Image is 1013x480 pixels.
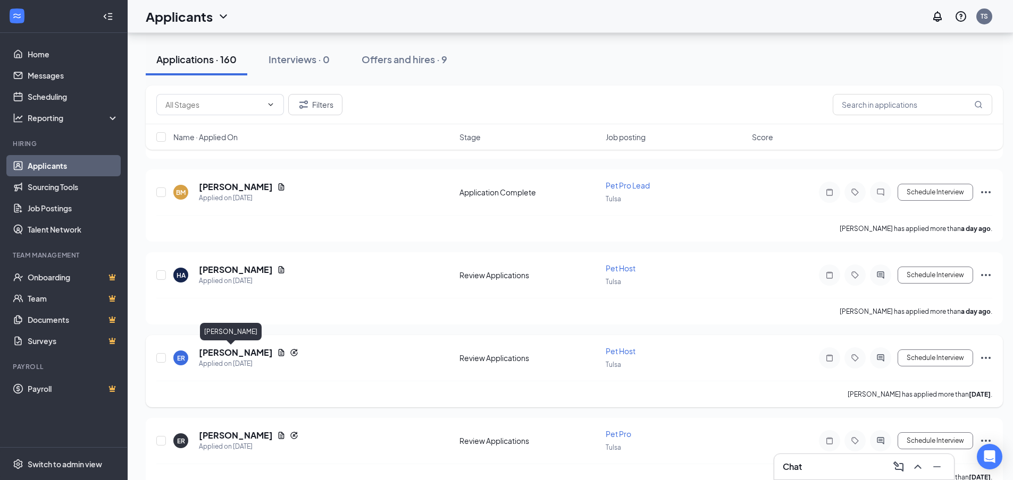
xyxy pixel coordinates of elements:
h3: Chat [783,461,802,473]
div: Switch to admin view [28,459,102,469]
svg: Ellipses [979,186,992,199]
svg: ActiveChat [874,271,887,279]
div: BM [176,188,186,197]
div: [PERSON_NAME] [200,323,262,340]
span: Tulsa [606,278,621,286]
span: Job posting [606,132,646,142]
a: TeamCrown [28,288,119,309]
div: Applied on [DATE] [199,276,286,286]
button: ComposeMessage [890,458,907,475]
svg: ChevronUp [911,460,924,473]
svg: Ellipses [979,352,992,364]
svg: Note [823,271,836,279]
a: Messages [28,65,119,86]
button: Schedule Interview [898,349,973,366]
svg: Document [277,183,286,191]
span: Pet Pro Lead [606,181,650,190]
svg: Collapse [103,11,113,22]
h5: [PERSON_NAME] [199,264,273,276]
span: Pet Pro [606,429,631,439]
span: Tulsa [606,195,621,203]
input: All Stages [165,99,262,110]
input: Search in applications [833,94,992,115]
div: ER [177,436,185,445]
svg: Notifications [931,10,944,23]
div: Open Intercom Messenger [977,444,1002,469]
a: Sourcing Tools [28,176,119,198]
div: Application Complete [459,187,599,198]
div: ER [177,354,185,363]
svg: Ellipses [979,434,992,447]
svg: QuestionInfo [955,10,967,23]
svg: ActiveChat [874,436,887,445]
svg: Filter [297,98,310,111]
span: Pet Host [606,346,635,356]
svg: Document [277,265,286,274]
a: DocumentsCrown [28,309,119,330]
span: Score [752,132,773,142]
span: Stage [459,132,481,142]
a: Scheduling [28,86,119,107]
svg: Note [823,188,836,196]
button: Minimize [928,458,945,475]
p: [PERSON_NAME] has applied more than . [848,390,992,399]
a: Job Postings [28,198,119,219]
svg: Minimize [931,460,943,473]
div: TS [981,12,988,21]
svg: Reapply [290,348,298,357]
svg: Document [277,431,286,440]
svg: ChatInactive [874,188,887,196]
svg: Tag [849,271,861,279]
span: Name · Applied On [173,132,238,142]
svg: Reapply [290,431,298,440]
span: Tulsa [606,443,621,451]
a: SurveysCrown [28,330,119,352]
h5: [PERSON_NAME] [199,430,273,441]
b: a day ago [961,307,991,315]
svg: Analysis [13,113,23,123]
div: Applied on [DATE] [199,358,298,369]
svg: Note [823,354,836,362]
svg: Note [823,436,836,445]
div: Interviews · 0 [269,53,330,66]
b: [DATE] [969,390,991,398]
div: Review Applications [459,353,599,363]
div: Hiring [13,139,116,148]
button: ChevronUp [909,458,926,475]
span: Pet Host [606,263,635,273]
button: Schedule Interview [898,184,973,201]
svg: MagnifyingGlass [974,100,983,109]
svg: Document [277,348,286,357]
svg: Ellipses [979,269,992,281]
a: Home [28,44,119,65]
svg: ComposeMessage [892,460,905,473]
button: Schedule Interview [898,267,973,284]
div: Applied on [DATE] [199,193,286,203]
svg: Tag [849,188,861,196]
svg: Tag [849,354,861,362]
div: Offers and hires · 9 [362,53,447,66]
svg: Tag [849,436,861,445]
svg: ActiveChat [874,354,887,362]
svg: ChevronDown [217,10,230,23]
svg: ChevronDown [266,100,275,109]
svg: WorkstreamLogo [12,11,22,21]
div: Reporting [28,113,119,123]
b: a day ago [961,225,991,233]
svg: Settings [13,459,23,469]
a: Talent Network [28,219,119,240]
button: Filter Filters [288,94,342,115]
a: PayrollCrown [28,378,119,399]
div: Applications · 160 [156,53,237,66]
div: Review Applications [459,270,599,280]
div: Payroll [13,362,116,371]
p: [PERSON_NAME] has applied more than . [840,224,992,233]
span: Tulsa [606,361,621,368]
div: Review Applications [459,435,599,446]
a: Applicants [28,155,119,176]
h1: Applicants [146,7,213,25]
h5: [PERSON_NAME] [199,347,273,358]
p: [PERSON_NAME] has applied more than . [840,307,992,316]
div: Applied on [DATE] [199,441,298,452]
div: Team Management [13,251,116,260]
